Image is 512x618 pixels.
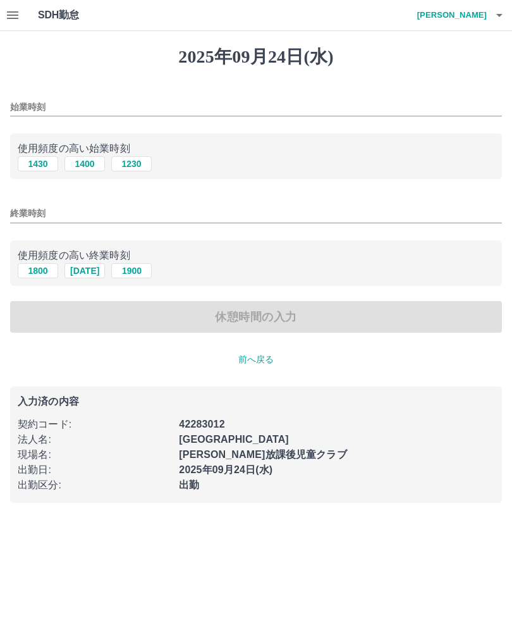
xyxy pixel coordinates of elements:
[18,397,494,407] p: 入力済の内容
[18,478,171,493] p: 出勤区分 :
[179,479,199,490] b: 出勤
[111,156,152,171] button: 1230
[18,417,171,432] p: 契約コード :
[179,419,224,430] b: 42283012
[179,449,346,460] b: [PERSON_NAME]放課後児童クラブ
[10,353,502,366] p: 前へ戻る
[18,156,58,171] button: 1430
[64,156,105,171] button: 1400
[10,46,502,68] h1: 2025年09月24日(水)
[179,464,272,475] b: 2025年09月24日(水)
[111,263,152,278] button: 1900
[18,141,494,156] p: 使用頻度の高い始業時刻
[18,248,494,263] p: 使用頻度の高い終業時刻
[18,447,171,462] p: 現場名 :
[18,263,58,278] button: 1800
[18,432,171,447] p: 法人名 :
[64,263,105,278] button: [DATE]
[179,434,289,445] b: [GEOGRAPHIC_DATA]
[18,462,171,478] p: 出勤日 :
